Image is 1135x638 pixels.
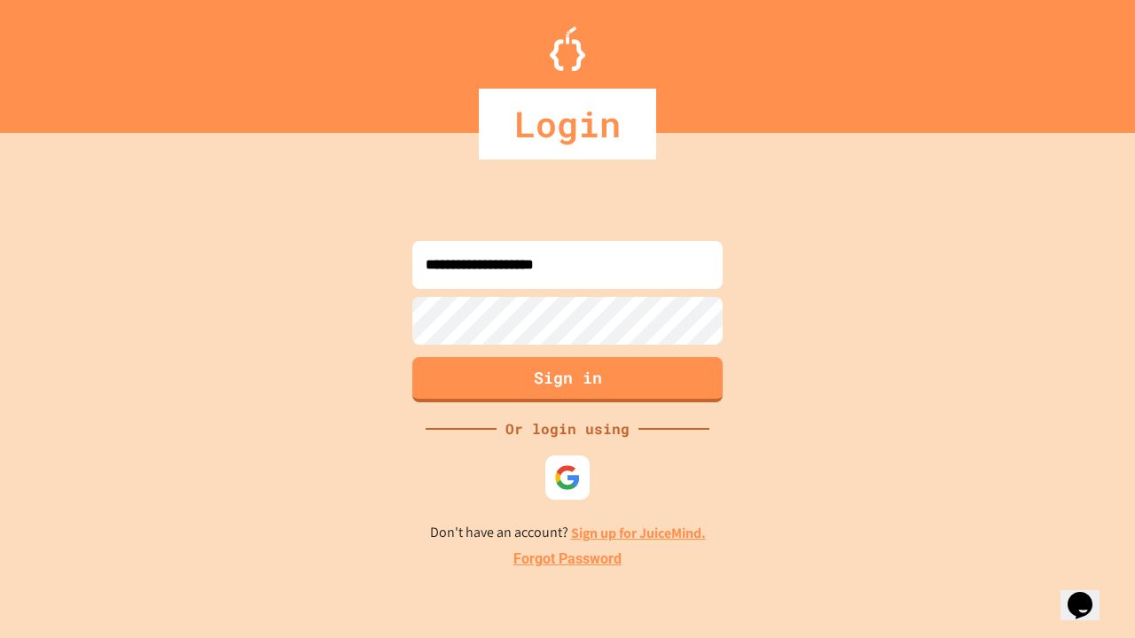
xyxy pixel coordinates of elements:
a: Forgot Password [513,549,622,570]
img: Logo.svg [550,27,585,71]
iframe: chat widget [1061,567,1117,620]
div: Or login using [497,418,638,440]
p: Don't have an account? [430,522,706,544]
a: Sign up for JuiceMind. [571,524,706,542]
div: Login [479,89,656,159]
img: google-icon.svg [554,464,581,491]
button: Sign in [412,357,723,402]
